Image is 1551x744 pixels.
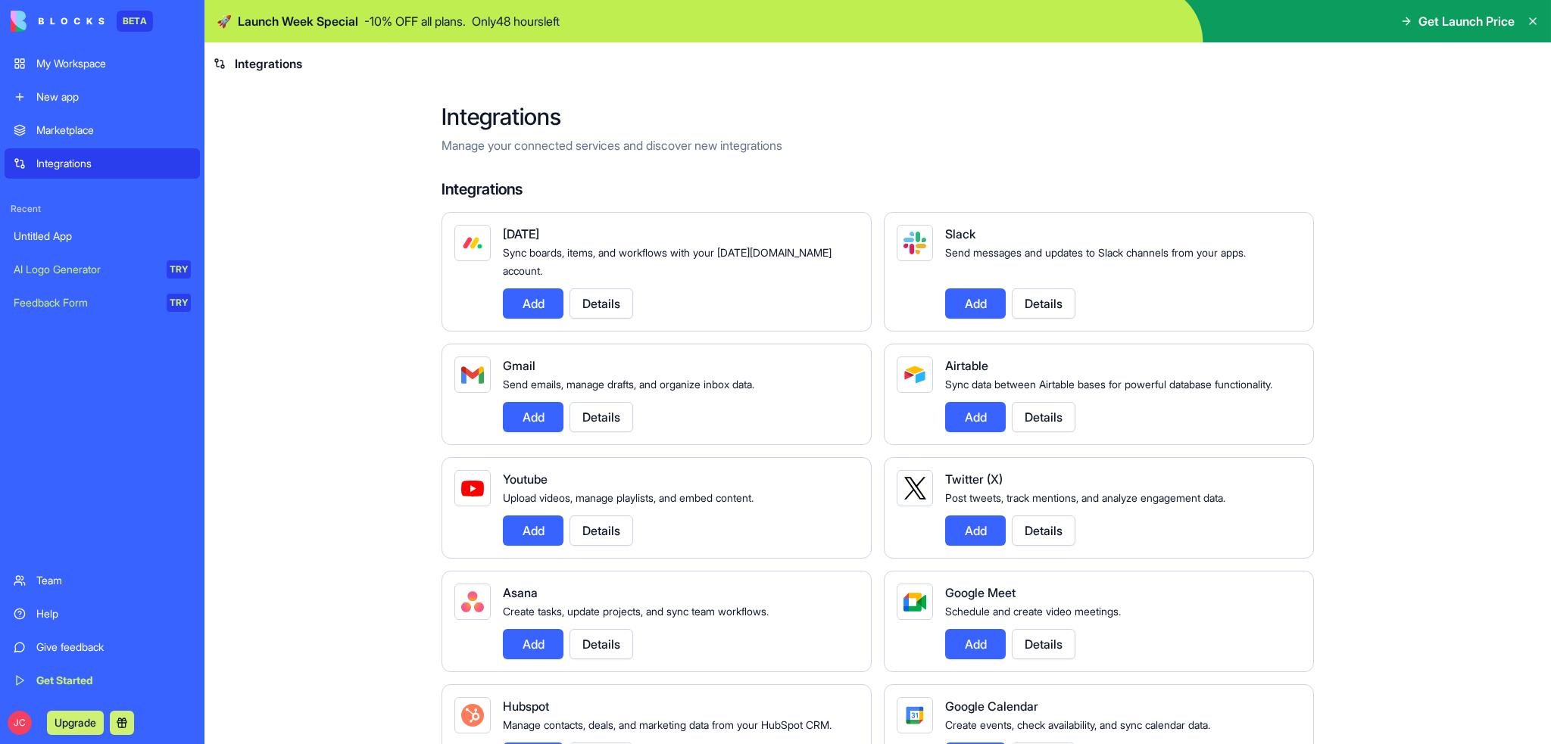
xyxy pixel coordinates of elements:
span: Manage contacts, deals, and marketing data from your HubSpot CRM. [503,718,832,731]
button: Add [503,629,563,659]
div: My Workspace [36,56,191,71]
a: AI Logo GeneratorTRY [5,254,200,285]
span: Upload videos, manage playlists, and embed content. [503,491,754,504]
span: Create tasks, update projects, and sync team workflows. [503,605,769,618]
span: Sync data between Airtable bases for powerful database functionality. [945,378,1272,391]
span: JC [8,711,32,735]
div: AI Logo Generator [14,262,156,277]
h2: Integrations [442,103,1314,130]
span: Gmail [503,358,535,373]
span: Slack [945,226,975,241]
button: Details [1012,402,1075,432]
a: BETA [11,11,153,32]
a: Feedback FormTRY [5,288,200,318]
div: Give feedback [36,640,191,655]
h4: Integrations [442,179,1314,200]
p: - 10 % OFF all plans. [364,12,466,30]
a: Get Started [5,665,200,696]
span: Send messages and updates to Slack channels from your apps. [945,246,1246,259]
span: Recent [5,203,200,215]
a: Marketplace [5,115,200,145]
button: Details [570,629,633,659]
a: Give feedback [5,632,200,662]
img: logo [11,11,105,32]
button: Add [503,402,563,432]
div: Integrations [36,156,191,171]
a: Untitled App [5,221,200,251]
div: Team [36,573,191,588]
span: Google Calendar [945,699,1038,714]
span: Twitter (X) [945,472,1003,487]
span: Post tweets, track mentions, and analyze engagement data. [945,491,1225,504]
button: Add [503,515,563,546]
a: Integrations [5,148,200,179]
a: Upgrade [47,714,104,730]
a: Team [5,565,200,596]
span: Airtable [945,358,988,373]
p: Only 48 hours left [472,12,560,30]
div: TRY [167,260,191,279]
span: 🚀 [217,12,232,30]
span: Get Launch Price [1418,12,1515,30]
button: Add [945,288,1006,319]
div: Marketplace [36,123,191,138]
span: [DATE] [503,226,539,241]
button: Add [503,288,563,319]
button: Add [945,629,1006,659]
span: Create events, check availability, and sync calendar data. [945,718,1210,731]
div: BETA [117,11,153,32]
span: Sync boards, items, and workflows with your [DATE][DOMAIN_NAME] account. [503,246,832,277]
div: Help [36,606,191,621]
div: Untitled App [14,229,191,244]
span: Hubspot [503,699,549,714]
button: Details [1012,515,1075,546]
a: Help [5,599,200,629]
span: Launch Week Special [238,12,358,30]
button: Details [1012,629,1075,659]
button: Details [1012,288,1075,319]
span: Youtube [503,472,548,487]
p: Manage your connected services and discover new integrations [442,136,1314,154]
button: Details [570,402,633,432]
a: New app [5,82,200,112]
span: Google Meet [945,585,1016,600]
span: Integrations [235,54,302,73]
button: Add [945,515,1006,546]
div: Get Started [36,673,191,688]
span: Schedule and create video meetings. [945,605,1121,618]
div: TRY [167,294,191,312]
button: Upgrade [47,711,104,735]
span: Asana [503,585,538,600]
button: Details [570,515,633,546]
button: Details [570,288,633,319]
div: New app [36,89,191,104]
span: Send emails, manage drafts, and organize inbox data. [503,378,754,391]
a: My Workspace [5,48,200,79]
button: Add [945,402,1006,432]
div: Feedback Form [14,295,156,310]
